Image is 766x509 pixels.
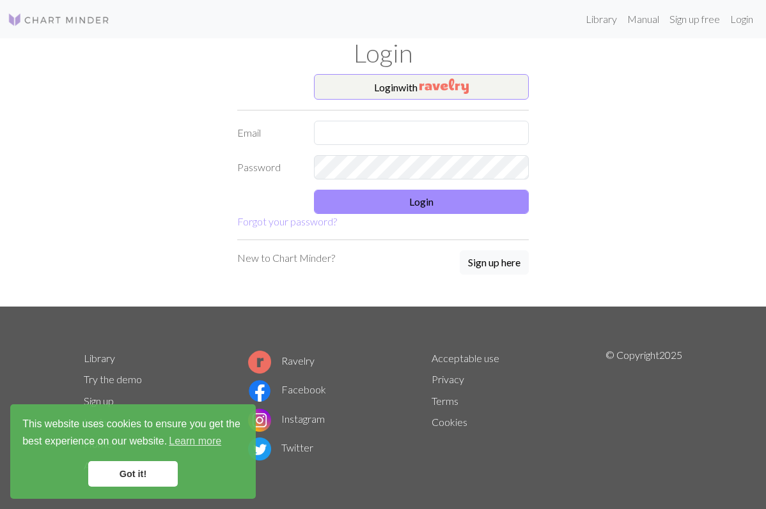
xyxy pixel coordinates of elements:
a: Cookies [432,416,467,428]
img: Twitter logo [248,437,271,460]
img: Ravelry logo [248,351,271,374]
a: Privacy [432,373,464,385]
p: © Copyright 2025 [606,347,682,476]
span: This website uses cookies to ensure you get the best experience on our website. [22,416,244,451]
h1: Login [76,38,690,69]
a: learn more about cookies [167,432,223,451]
a: Acceptable use [432,352,499,364]
label: Password [230,155,306,179]
a: Try the demo [84,373,142,385]
a: Ravelry [248,354,315,367]
a: Facebook [248,383,326,395]
a: Sign up [84,395,114,407]
button: Loginwith [314,74,529,100]
div: cookieconsent [10,404,256,499]
button: Login [314,190,529,214]
label: Email [230,121,306,145]
a: Library [581,6,622,32]
a: Library [84,352,115,364]
img: Facebook logo [248,379,271,402]
a: Sign up free [664,6,725,32]
img: Logo [8,12,110,27]
a: Instagram [248,413,325,425]
button: Sign up here [460,250,529,275]
a: Terms [432,395,458,407]
img: Ravelry [419,79,469,94]
p: New to Chart Minder? [237,250,335,266]
img: Instagram logo [248,409,271,432]
a: Forgot your password? [237,215,337,227]
a: Sign up here [460,250,529,276]
a: Twitter [248,441,313,453]
a: Login [725,6,758,32]
a: Manual [622,6,664,32]
a: dismiss cookie message [88,461,178,487]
